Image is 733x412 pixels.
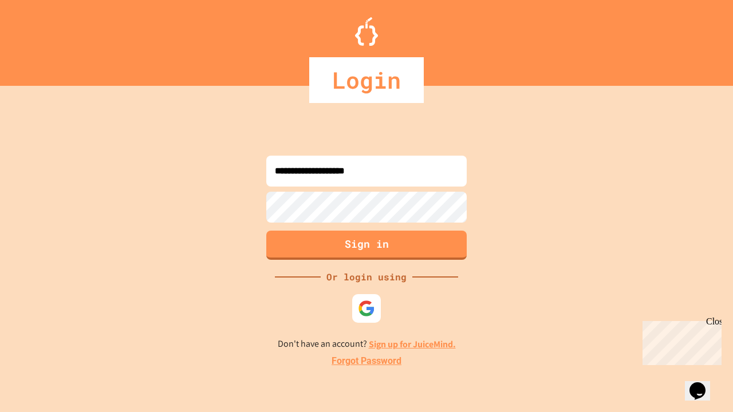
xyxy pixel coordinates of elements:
img: Logo.svg [355,17,378,46]
div: Login [309,57,424,103]
button: Sign in [266,231,467,260]
iframe: chat widget [638,316,722,365]
p: Don't have an account? [278,337,456,351]
iframe: chat widget [685,366,722,401]
a: Sign up for JuiceMind. [369,338,456,350]
img: google-icon.svg [358,300,375,317]
a: Forgot Password [332,354,401,368]
div: Or login using [321,270,412,284]
div: Chat with us now!Close [5,5,79,73]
